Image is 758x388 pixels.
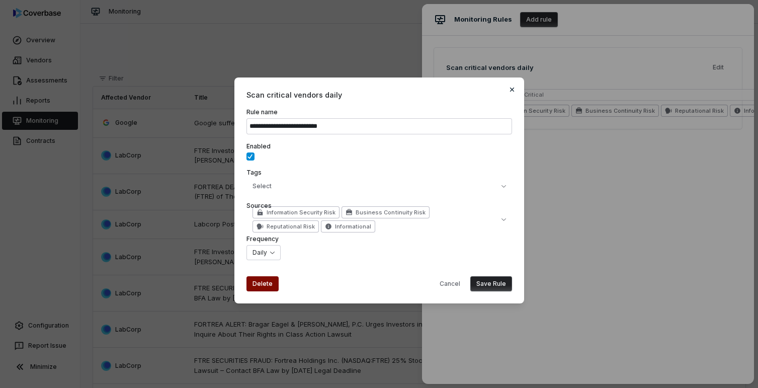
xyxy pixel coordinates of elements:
span: Information Security Risk [267,208,336,216]
button: Cancel [434,276,466,291]
button: Delete [246,276,279,291]
label: Tags [246,169,512,177]
label: Frequency [246,235,512,243]
label: Enabled [246,142,512,150]
span: Business Continuity Risk [356,208,426,216]
span: Informational [335,222,371,230]
label: Sources [246,202,512,210]
label: Rule name [246,108,512,116]
span: Scan critical vendors daily [246,90,512,100]
span: Reputational Risk [267,222,315,230]
button: Save Rule [470,276,512,291]
button: Select [246,179,512,194]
